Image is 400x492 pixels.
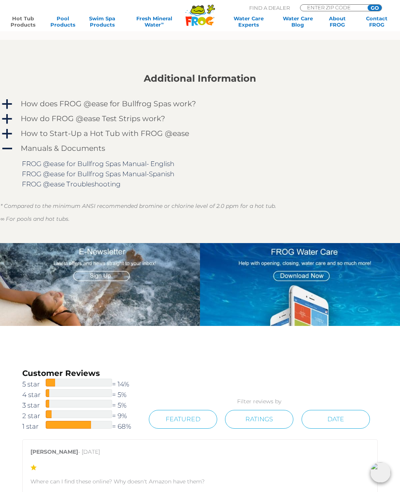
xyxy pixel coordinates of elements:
[22,411,46,421] span: 2 star
[30,447,370,460] p: - [DATE]
[1,98,13,110] span: a
[322,15,353,28] a: AboutFROG
[8,15,39,28] a: Hot TubProducts
[224,15,273,28] a: Water CareExperts
[22,170,174,178] a: FROG @ease for Bullfrog Spas Manual-Spanish
[22,180,121,188] a: FROG @ease Troubleshooting
[127,15,182,28] a: Fresh MineralWater∞
[22,390,46,400] span: 4 star
[361,15,392,28] a: ContactFROG
[87,15,118,28] a: Swim SpaProducts
[1,113,13,125] span: a
[370,462,391,483] img: openIcon
[225,410,293,429] a: Ratings
[30,448,78,455] strong: [PERSON_NAME]
[22,410,141,421] a: 2 star= 9%
[0,127,400,140] a: a How to Start-Up a Hot Tub with FROG @ease
[368,5,382,11] input: GO
[22,379,46,389] span: 5 star
[0,202,276,209] em: * Compared to the minimum ANSI recommended bromine or chlorine level of 2.0 ppm for a hot tub.
[21,144,105,153] h4: Manuals & Documents
[21,115,165,123] h4: How do FROG @ease Test Strips work?
[21,129,189,138] h4: How to Start-Up a Hot Tub with FROG @ease
[22,160,174,168] a: FROG @ease for Bullfrog Spas Manual- English
[22,379,141,389] a: 5 star= 14%
[22,421,141,431] a: 1 star= 68%
[47,15,78,28] a: PoolProducts
[249,4,290,11] p: Find A Dealer
[282,15,313,28] a: Water CareBlog
[306,5,359,10] input: Zip Code Form
[1,128,13,140] span: a
[0,215,70,222] em: ∞ For pools and hot tubs.
[161,21,164,25] sup: ∞
[0,73,400,84] h2: Additional Information
[0,98,400,110] a: a How does FROG @ease for Bullfrog Spas work?
[302,410,370,429] a: Date
[22,368,141,379] h3: Customer Reviews
[22,389,141,400] a: 4 star= 5%
[22,400,46,410] span: 3 star
[30,477,370,486] p: Where can I find these online? Why doesn't Amazon have them?
[1,143,13,155] span: A
[200,243,400,326] img: App Graphic
[22,400,141,410] a: 3 star= 5%
[0,142,400,155] a: A Manuals & Documents
[22,421,46,431] span: 1 star
[141,397,378,406] p: Filter reviews by
[149,410,217,429] a: Featured
[0,113,400,125] a: a How do FROG @ease Test Strips work?
[21,100,196,108] h4: How does FROG @ease for Bullfrog Spas work?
